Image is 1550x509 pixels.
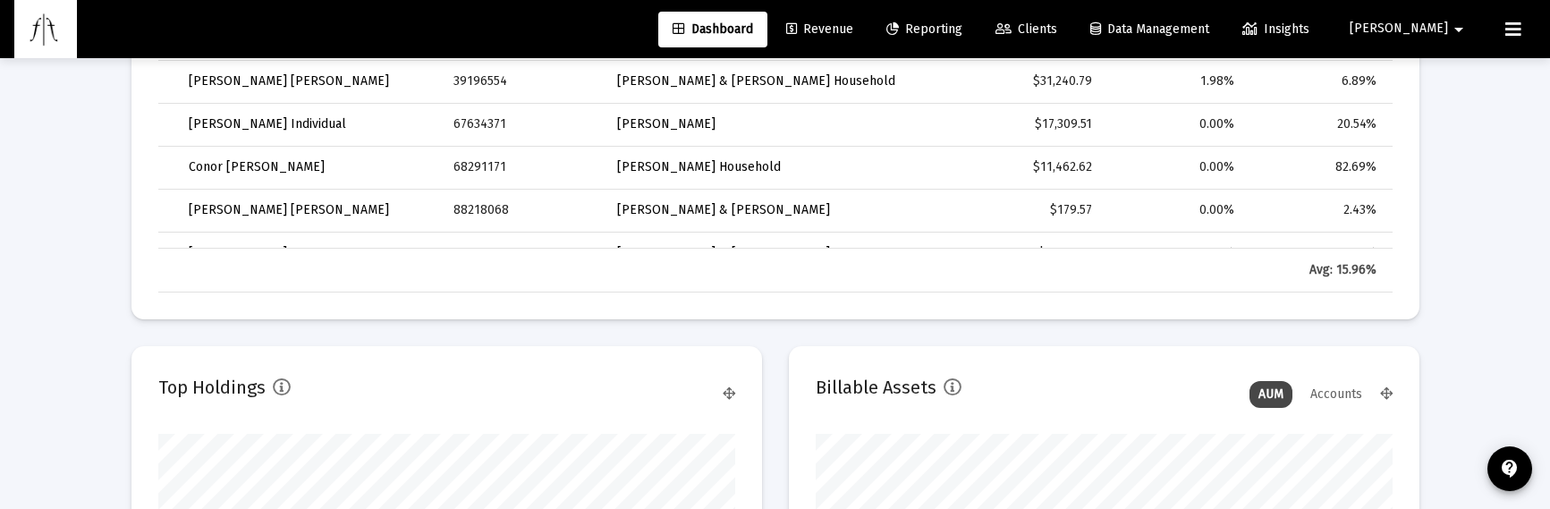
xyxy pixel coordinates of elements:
[1247,146,1393,189] td: 82.69%
[158,373,266,402] h2: Top Holdings
[948,232,1105,275] td: $2,096.47
[772,12,868,47] a: Revenue
[948,189,1105,232] td: $179.57
[1249,381,1292,408] div: AUM
[174,149,339,185] a: Conor [PERSON_NAME]
[441,103,590,146] td: 67634371
[441,146,590,189] td: 68291171
[603,106,730,142] a: [PERSON_NAME]
[441,189,590,232] td: 88218068
[948,146,1105,189] td: $11,462.62
[441,60,590,103] td: 39196554
[1117,158,1234,176] div: 0.00%
[617,73,895,89] span: [PERSON_NAME] & [PERSON_NAME] Household
[617,202,830,217] span: [PERSON_NAME] & [PERSON_NAME]
[1499,458,1520,479] mat-icon: contact_support
[189,73,389,89] span: [PERSON_NAME] [PERSON_NAME]
[603,149,795,185] a: [PERSON_NAME] Household
[1117,244,1234,262] div: 0.00%
[189,202,389,217] span: [PERSON_NAME] [PERSON_NAME]
[174,235,301,271] a: [PERSON_NAME]
[1448,12,1470,47] mat-icon: arrow_drop_down
[658,12,767,47] a: Dashboard
[603,64,910,99] a: [PERSON_NAME] & [PERSON_NAME] Household
[1228,12,1324,47] a: Insights
[948,103,1105,146] td: $17,309.51
[816,373,936,402] h2: Billable Assets
[1350,21,1448,37] span: [PERSON_NAME]
[617,159,781,174] span: [PERSON_NAME] Household
[174,64,403,99] a: [PERSON_NAME] [PERSON_NAME]
[981,12,1071,47] a: Clients
[1117,201,1234,219] div: 0.00%
[673,21,753,37] span: Dashboard
[948,60,1105,103] td: $31,240.79
[189,116,346,131] span: [PERSON_NAME] Individual
[189,245,287,260] span: [PERSON_NAME]
[1090,21,1209,37] span: Data Management
[1247,232,1393,275] td: 3.26%
[617,116,716,131] span: [PERSON_NAME]
[174,106,360,142] a: [PERSON_NAME] Individual
[1259,261,1376,279] div: Avg: 15.96%
[1301,381,1371,408] div: Accounts
[1117,72,1234,90] div: 1.98%
[174,192,403,228] a: [PERSON_NAME] [PERSON_NAME]
[1076,12,1224,47] a: Data Management
[603,192,844,228] a: [PERSON_NAME] & [PERSON_NAME]
[1242,21,1309,37] span: Insights
[1247,103,1393,146] td: 20.54%
[617,245,830,260] span: [PERSON_NAME] & [PERSON_NAME]
[1247,189,1393,232] td: 2.43%
[995,21,1057,37] span: Clients
[28,12,64,47] img: Dashboard
[872,12,977,47] a: Reporting
[1328,11,1491,47] button: [PERSON_NAME]
[1117,115,1234,133] div: 0.00%
[1247,60,1393,103] td: 6.89%
[441,232,590,275] td: 58180822
[603,235,844,271] a: [PERSON_NAME] & [PERSON_NAME]
[189,159,325,174] span: Conor [PERSON_NAME]
[886,21,962,37] span: Reporting
[786,21,853,37] span: Revenue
